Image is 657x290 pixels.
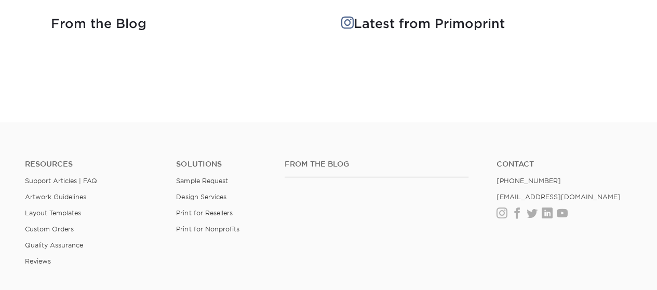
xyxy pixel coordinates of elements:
a: Reviews [25,257,51,265]
h4: Resources [25,160,160,169]
h4: From the Blog [51,17,316,32]
a: Print for Nonprofits [176,225,239,233]
a: Layout Templates [25,209,81,217]
a: Custom Orders [25,225,74,233]
h4: Solutions [176,160,269,169]
h4: From the Blog [285,160,468,169]
h4: Latest from Primoprint [341,17,607,32]
a: [EMAIL_ADDRESS][DOMAIN_NAME] [497,193,621,201]
a: Contact [497,160,632,169]
a: Sample Request [176,177,227,185]
a: Quality Assurance [25,241,83,249]
a: Design Services [176,193,226,201]
a: Artwork Guidelines [25,193,86,201]
a: Print for Resellers [176,209,232,217]
a: Support Articles | FAQ [25,177,97,185]
a: [PHONE_NUMBER] [497,177,561,185]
